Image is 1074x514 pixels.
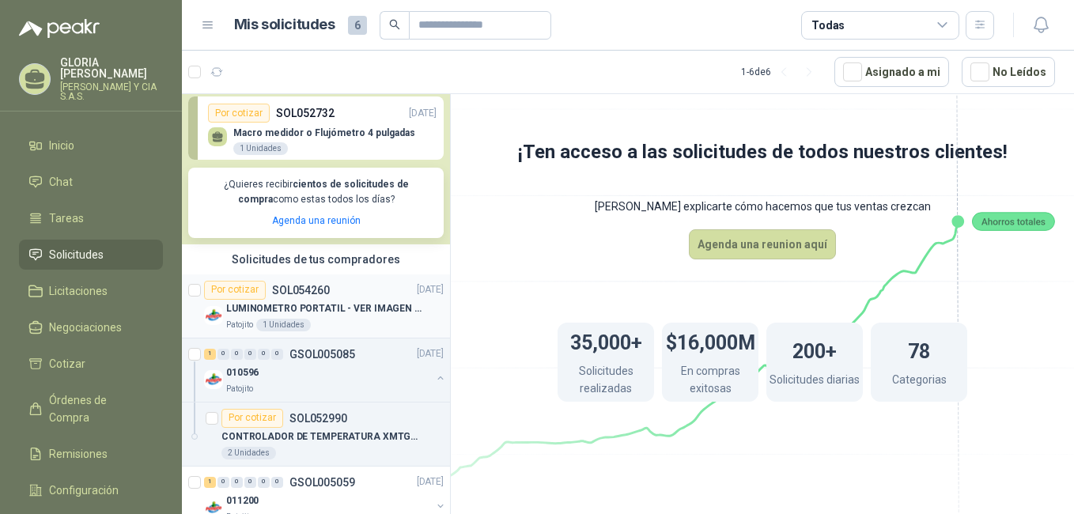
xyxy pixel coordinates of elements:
[689,229,836,259] button: Agenda una reunion aquí
[49,137,74,154] span: Inicio
[231,477,243,488] div: 0
[208,104,270,123] div: Por cotizar
[188,96,444,160] a: Por cotizarSOL052732[DATE] Macro medidor o Flujómetro 4 pulgadas1 Unidades
[198,177,434,207] p: ¿Quieres recibir como estas todos los días?
[271,477,283,488] div: 0
[233,127,415,138] p: Macro medidor o Flujómetro 4 pulgadas
[49,355,85,372] span: Cotizar
[666,323,755,358] h1: $16,000M
[221,429,418,444] p: CONTROLADOR DE TEMPERATURA XMTG 8000
[204,370,223,389] img: Company Logo
[226,365,259,380] p: 010596
[256,319,311,331] div: 1 Unidades
[19,276,163,306] a: Licitaciones
[182,244,450,274] div: Solicitudes de tus compradores
[49,210,84,227] span: Tareas
[49,319,122,336] span: Negociaciones
[19,167,163,197] a: Chat
[19,385,163,433] a: Órdenes de Compra
[182,403,450,467] a: Por cotizarSOL052990CONTROLADOR DE TEMPERATURA XMTG 80002 Unidades
[570,323,642,358] h1: 35,000+
[409,106,437,121] p: [DATE]
[204,349,216,360] div: 1
[238,179,409,205] b: cientos de solicitudes de compra
[234,13,335,36] h1: Mis solicitudes
[19,240,163,270] a: Solicitudes
[558,362,654,401] p: Solicitudes realizadas
[49,445,108,463] span: Remisiones
[892,371,947,392] p: Categorias
[741,59,822,85] div: 1 - 6 de 6
[244,349,256,360] div: 0
[389,19,400,30] span: search
[962,57,1055,87] button: No Leídos
[19,475,163,505] a: Configuración
[834,57,949,87] button: Asignado a mi
[19,439,163,469] a: Remisiones
[811,17,845,34] div: Todas
[233,142,288,155] div: 1 Unidades
[221,447,276,459] div: 2 Unidades
[258,477,270,488] div: 0
[221,409,283,428] div: Por cotizar
[908,332,930,367] h1: 78
[272,215,361,226] a: Agenda una reunión
[182,274,450,338] a: Por cotizarSOL054260[DATE] Company LogoLUMINOMETRO PORTATIL - VER IMAGEN ADJUNTAPatojito1 Unidades
[289,413,347,424] p: SOL052990
[204,281,266,300] div: Por cotizar
[289,349,355,360] p: GSOL005085
[226,383,253,395] p: Patojito
[19,130,163,161] a: Inicio
[19,203,163,233] a: Tareas
[276,104,335,122] p: SOL052732
[231,349,243,360] div: 0
[226,493,259,508] p: 011200
[60,82,163,101] p: [PERSON_NAME] Y CIA S.A.S.
[49,482,119,499] span: Configuración
[49,282,108,300] span: Licitaciones
[417,282,444,297] p: [DATE]
[226,319,253,331] p: Patojito
[204,345,447,395] a: 1 0 0 0 0 0 GSOL005085[DATE] Company Logo010596Patojito
[271,349,283,360] div: 0
[289,477,355,488] p: GSOL005059
[417,346,444,361] p: [DATE]
[19,312,163,342] a: Negociaciones
[348,16,367,35] span: 6
[244,477,256,488] div: 0
[49,173,73,191] span: Chat
[792,332,837,367] h1: 200+
[49,391,148,426] span: Órdenes de Compra
[19,349,163,379] a: Cotizar
[217,477,229,488] div: 0
[49,246,104,263] span: Solicitudes
[226,301,423,316] p: LUMINOMETRO PORTATIL - VER IMAGEN ADJUNTA
[272,285,330,296] p: SOL054260
[662,362,758,401] p: En compras exitosas
[204,477,216,488] div: 1
[258,349,270,360] div: 0
[19,19,100,38] img: Logo peakr
[217,349,229,360] div: 0
[204,306,223,325] img: Company Logo
[770,371,860,392] p: Solicitudes diarias
[60,57,163,79] p: GLORIA [PERSON_NAME]
[417,474,444,489] p: [DATE]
